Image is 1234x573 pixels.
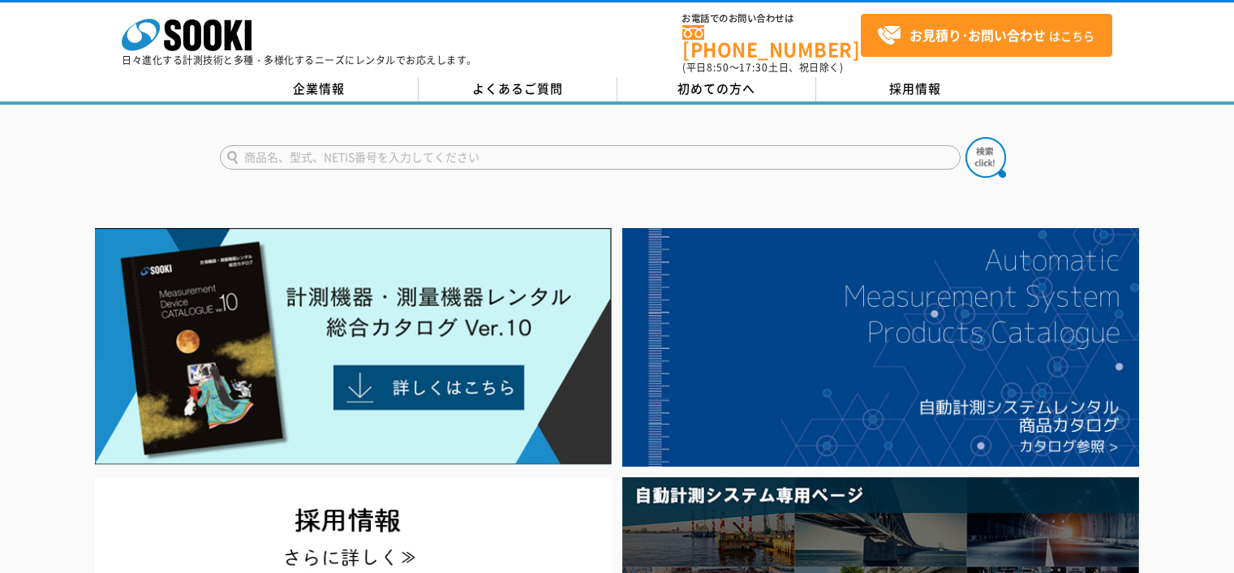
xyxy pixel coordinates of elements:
span: (平日 ～ 土日、祝日除く) [682,60,843,75]
img: btn_search.png [965,137,1006,178]
span: 8:50 [707,60,729,75]
a: 企業情報 [220,77,419,101]
span: 初めての方へ [677,80,755,97]
span: 17:30 [739,60,768,75]
input: 商品名、型式、NETIS番号を入力してください [220,145,961,170]
a: 採用情報 [816,77,1015,101]
a: 初めての方へ [617,77,816,101]
img: Catalog Ver10 [95,228,612,465]
a: [PHONE_NUMBER] [682,25,861,58]
a: よくあるご質問 [419,77,617,101]
a: お見積り･お問い合わせはこちら [861,14,1112,57]
span: お電話でのお問い合わせは [682,14,861,24]
strong: お見積り･お問い合わせ [909,25,1046,45]
img: 自動計測システムカタログ [622,228,1139,467]
span: はこちら [877,24,1094,48]
p: 日々進化する計測技術と多種・多様化するニーズにレンタルでお応えします。 [122,55,477,65]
